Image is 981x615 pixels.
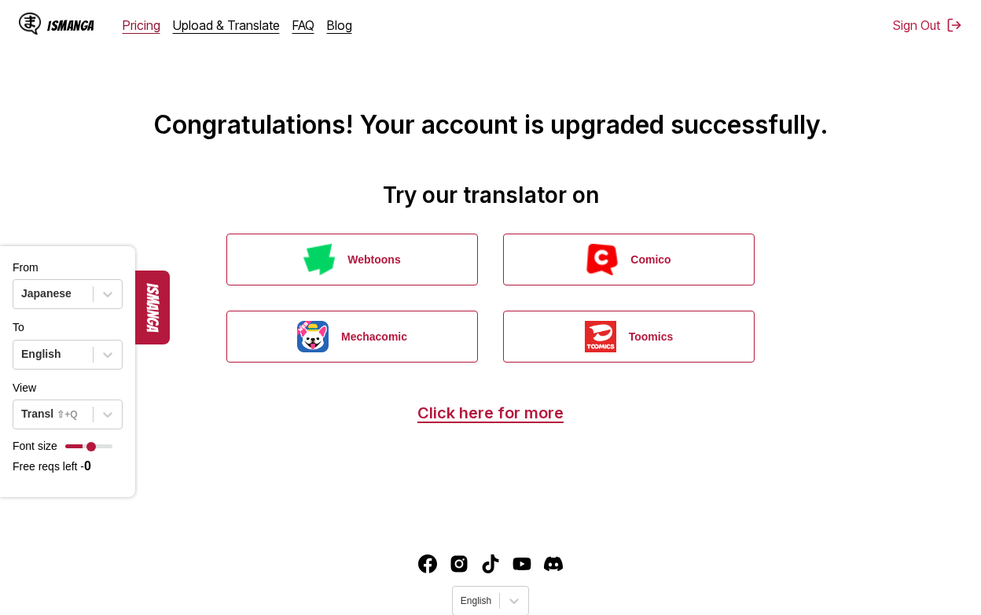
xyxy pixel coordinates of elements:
[481,554,500,573] img: IsManga TikTok
[13,182,968,208] h2: Try our translator on
[513,554,531,573] a: Youtube
[226,311,478,363] button: Mechacomic
[327,17,352,33] a: Blog
[47,18,94,33] div: IsManga
[135,271,170,344] button: ismanga
[13,321,24,333] label: To
[418,554,437,573] img: IsManga Facebook
[13,439,57,455] span: Font size
[893,17,962,33] button: Sign Out
[544,554,563,573] img: IsManga Discord
[418,554,437,573] a: Facebook
[513,554,531,573] img: IsManga YouTube
[123,17,160,33] a: Pricing
[503,234,755,285] button: Comico
[13,261,39,274] label: From
[450,554,468,573] a: Instagram
[503,311,755,363] button: Toomics
[173,17,280,33] a: Upload & Translate
[13,381,36,394] label: View
[544,554,563,573] a: Discord
[226,234,478,285] button: Webtoons
[461,595,463,606] input: Select language
[303,244,335,275] img: Webtoons
[450,554,468,573] img: IsManga Instagram
[292,17,314,33] a: FAQ
[417,403,564,422] a: Click here for more
[13,17,968,139] h1: Congratulations! Your account is upgraded successfully.
[586,244,618,275] img: Comico
[946,17,962,33] img: Sign out
[19,13,123,38] a: IsManga LogoIsManga
[84,459,91,473] span: 0
[13,458,123,475] p: Free reqs left -
[297,321,329,352] img: Mechacomic
[481,554,500,573] a: TikTok
[19,13,41,35] img: IsManga Logo
[585,321,616,352] img: Toomics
